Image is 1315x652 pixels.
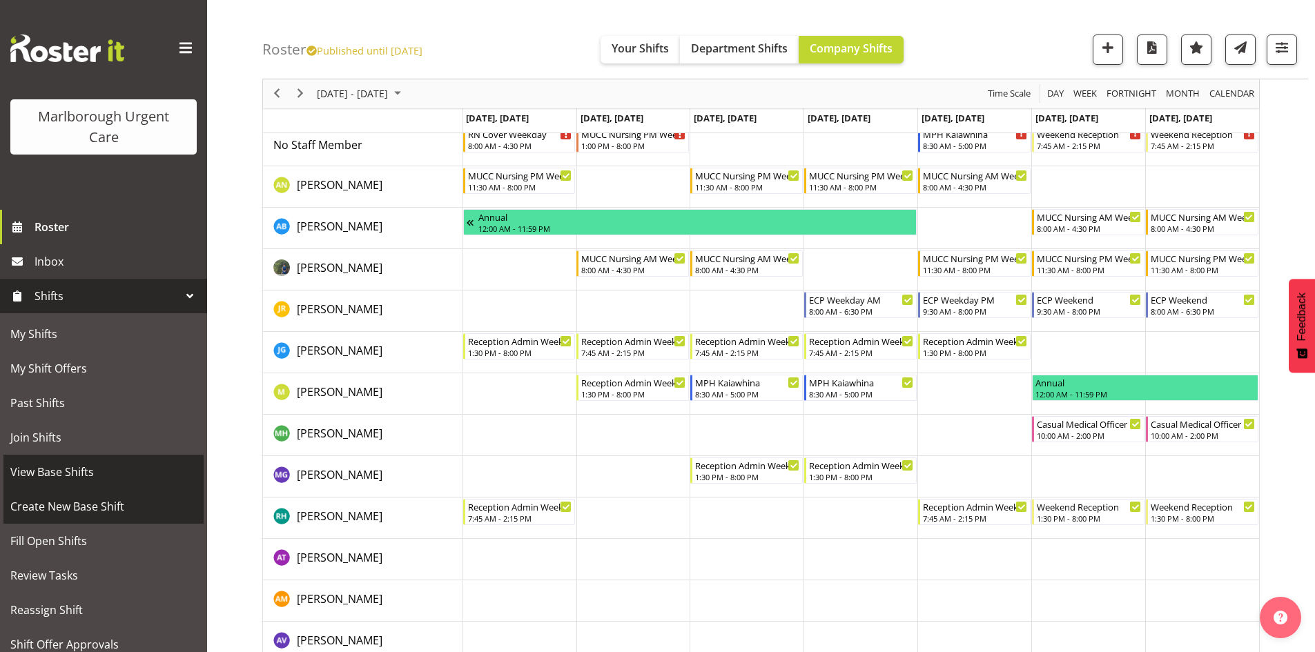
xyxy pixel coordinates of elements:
[1151,127,1255,141] div: Weekend Reception
[1208,86,1256,103] span: calendar
[263,125,462,166] td: No Staff Member resource
[1072,86,1098,103] span: Week
[1105,86,1158,103] span: Fortnight
[1151,293,1255,306] div: ECP Weekend
[263,539,462,580] td: Agnes Tyson resource
[918,333,1031,359] div: Josephine Godinez"s event - Reception Admin Weekday PM Begin From Friday, November 14, 2025 at 1:...
[809,347,913,358] div: 7:45 AM - 2:15 PM
[923,347,1027,358] div: 1:30 PM - 8:00 PM
[809,306,913,317] div: 8:00 AM - 6:30 PM
[24,106,183,148] div: Marlborough Urgent Care
[1035,388,1255,399] div: 12:00 AM - 11:59 PM
[297,343,382,358] span: [PERSON_NAME]
[468,168,572,182] div: MUCC Nursing PM Weekday
[468,127,572,141] div: RN Cover Weekday
[695,181,799,192] div: 11:30 AM - 8:00 PM
[923,140,1027,151] div: 8:30 AM - 5:00 PM
[1296,293,1308,341] span: Feedback
[297,632,382,649] a: [PERSON_NAME]
[1151,251,1255,265] div: MUCC Nursing PM Weekends
[1151,417,1255,431] div: Casual Medical Officer Weekend
[3,558,204,593] a: Review Tasks
[581,347,685,358] div: 7:45 AM - 2:15 PM
[1146,126,1258,152] div: No Staff Member"s event - Weekend Reception Begin From Sunday, November 16, 2025 at 7:45:00 AM GM...
[10,34,124,62] img: Rosterit website logo
[468,181,572,192] div: 11:30 AM - 8:00 PM
[690,168,803,194] div: Alysia Newman-Woods"s event - MUCC Nursing PM Weekday Begin From Wednesday, November 12, 2025 at ...
[3,351,204,386] a: My Shift Offers
[1032,499,1144,525] div: Rochelle Harris"s event - Weekend Reception Begin From Saturday, November 15, 2025 at 1:30:00 PM ...
[463,126,576,152] div: No Staff Member"s event - RN Cover Weekday Begin From Monday, November 10, 2025 at 8:00:00 AM GMT...
[297,426,382,441] span: [PERSON_NAME]
[804,457,917,484] div: Megan Gander"s event - Reception Admin Weekday PM Begin From Thursday, November 13, 2025 at 1:30:...
[690,457,803,484] div: Megan Gander"s event - Reception Admin Weekday PM Begin From Wednesday, November 12, 2025 at 1:30...
[923,500,1027,513] div: Reception Admin Weekday AM
[463,168,576,194] div: Alysia Newman-Woods"s event - MUCC Nursing PM Weekday Begin From Monday, November 10, 2025 at 11:...
[297,467,382,482] span: [PERSON_NAME]
[463,209,917,235] div: Andrew Brooks"s event - Annual Begin From Thursday, October 16, 2025 at 12:00:00 AM GMT+13:00 End...
[1151,500,1255,513] div: Weekend Reception
[1146,292,1258,318] div: Jacinta Rangi"s event - ECP Weekend Begin From Sunday, November 16, 2025 at 8:00:00 AM GMT+13:00 ...
[923,127,1027,141] div: MPH Kaiawhina
[1035,375,1255,389] div: Annual
[923,306,1027,317] div: 9:30 AM - 8:00 PM
[576,250,689,277] div: Gloria Varghese"s event - MUCC Nursing AM Weekday Begin From Tuesday, November 11, 2025 at 8:00:0...
[265,79,289,108] div: previous period
[923,264,1027,275] div: 11:30 AM - 8:00 PM
[273,137,362,153] a: No Staff Member
[297,508,382,524] a: [PERSON_NAME]
[297,549,382,566] a: [PERSON_NAME]
[263,249,462,290] td: Gloria Varghese resource
[1037,264,1141,275] div: 11:30 AM - 8:00 PM
[263,290,462,332] td: Jacinta Rangi resource
[463,333,576,359] div: Josephine Godinez"s event - Reception Admin Weekday PM Begin From Monday, November 10, 2025 at 1:...
[690,375,803,401] div: Margie Vuto"s event - MPH Kaiawhina Begin From Wednesday, November 12, 2025 at 8:30:00 AM GMT+13:...
[1207,86,1257,103] button: Month
[1032,126,1144,152] div: No Staff Member"s event - Weekend Reception Begin From Saturday, November 15, 2025 at 7:45:00 AM ...
[297,591,382,607] a: [PERSON_NAME]
[3,524,204,558] a: Fill Open Shifts
[463,499,576,525] div: Rochelle Harris"s event - Reception Admin Weekday AM Begin From Monday, November 10, 2025 at 7:45...
[922,112,984,124] span: [DATE], [DATE]
[297,508,382,524] span: [PERSON_NAME]
[1225,34,1256,65] button: Send a list of all shifts for the selected filtered period to all rostered employees.
[918,168,1031,194] div: Alysia Newman-Woods"s event - MUCC Nursing AM Weekday Begin From Friday, November 14, 2025 at 8:0...
[576,375,689,401] div: Margie Vuto"s event - Reception Admin Weekday PM Begin From Tuesday, November 11, 2025 at 1:30:00...
[923,168,1027,182] div: MUCC Nursing AM Weekday
[10,565,197,586] span: Review Tasks
[263,208,462,249] td: Andrew Brooks resource
[1146,250,1258,277] div: Gloria Varghese"s event - MUCC Nursing PM Weekends Begin From Sunday, November 16, 2025 at 11:30:...
[612,41,669,56] span: Your Shifts
[10,393,197,413] span: Past Shifts
[1032,416,1144,442] div: Marisa Hoogenboom"s event - Casual Medical Officer Weekend Begin From Saturday, November 15, 2025...
[268,86,286,103] button: Previous
[1151,210,1255,224] div: MUCC Nursing AM Weekends
[468,140,572,151] div: 8:00 AM - 4:30 PM
[1137,34,1167,65] button: Download a PDF of the roster according to the set date range.
[809,458,913,472] div: Reception Admin Weekday PM
[690,333,803,359] div: Josephine Godinez"s event - Reception Admin Weekday AM Begin From Wednesday, November 12, 2025 at...
[1267,34,1297,65] button: Filter Shifts
[297,466,382,483] a: [PERSON_NAME]
[291,86,310,103] button: Next
[1146,499,1258,525] div: Rochelle Harris"s event - Weekend Reception Begin From Sunday, November 16, 2025 at 1:30:00 PM GM...
[1071,86,1100,103] button: Timeline Week
[468,347,572,358] div: 1:30 PM - 8:00 PM
[1037,293,1141,306] div: ECP Weekend
[804,292,917,318] div: Jacinta Rangi"s event - ECP Weekday AM Begin From Thursday, November 13, 2025 at 8:00:00 AM GMT+1...
[466,112,529,124] span: [DATE], [DATE]
[1165,86,1201,103] span: Month
[1037,127,1141,141] div: Weekend Reception
[263,373,462,415] td: Margie Vuto resource
[3,593,204,627] a: Reassign Shift
[1037,223,1141,234] div: 8:00 AM - 4:30 PM
[297,219,382,234] span: [PERSON_NAME]
[263,456,462,497] td: Megan Gander resource
[3,386,204,420] a: Past Shifts
[809,334,913,348] div: Reception Admin Weekday AM
[581,112,643,124] span: [DATE], [DATE]
[289,79,312,108] div: next period
[263,497,462,539] td: Rochelle Harris resource
[10,496,197,517] span: Create New Base Shift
